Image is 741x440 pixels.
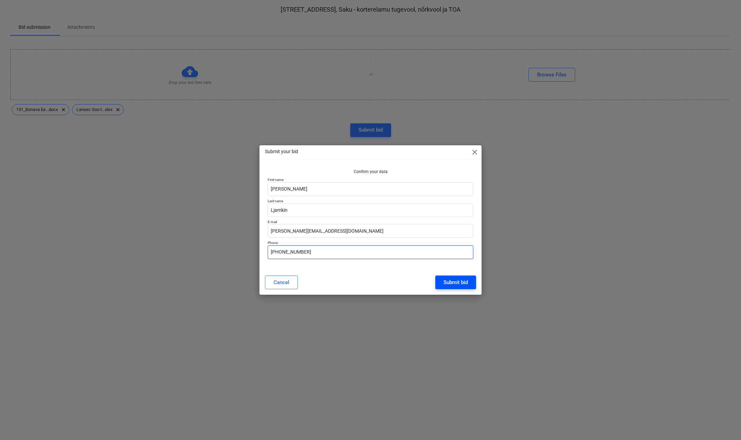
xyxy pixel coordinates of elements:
p: First name [268,178,474,182]
button: Cancel [265,276,298,289]
p: Last name [268,199,474,203]
p: E-mail [268,220,474,224]
p: Confirm your data [268,169,474,175]
p: Submit your bid [265,148,298,155]
div: Submit bid [444,278,468,287]
div: Cancel [274,278,289,287]
p: Phone [268,241,474,245]
span: close [471,148,479,156]
button: Submit bid [435,276,476,289]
